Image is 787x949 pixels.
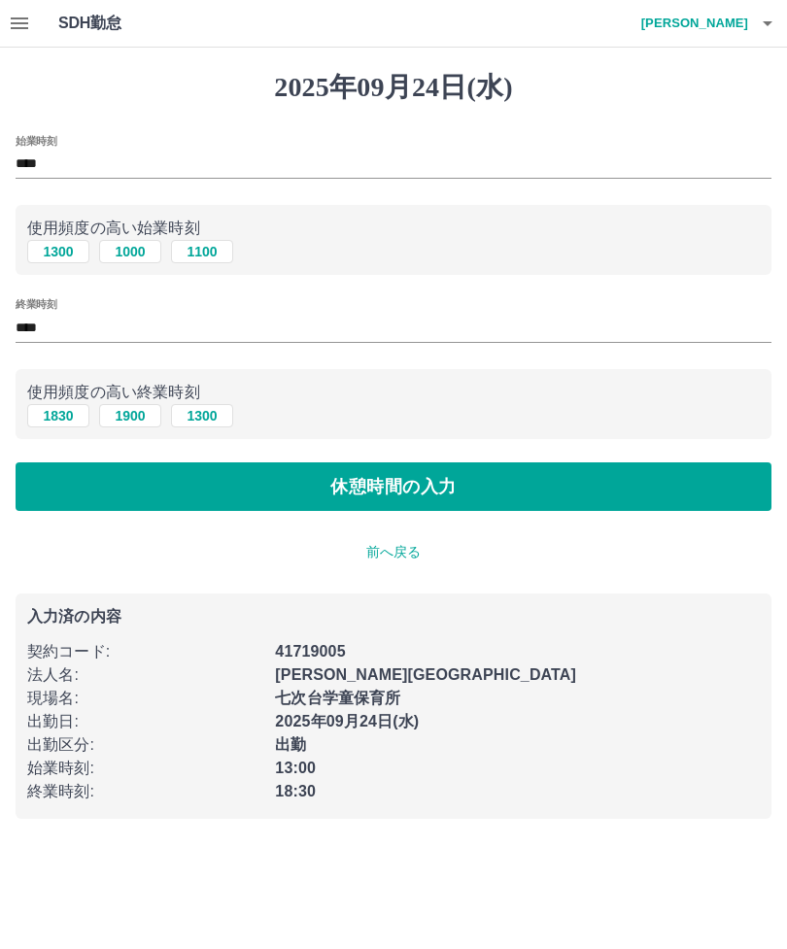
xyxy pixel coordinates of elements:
[16,71,771,104] h1: 2025年09月24日(水)
[27,780,263,803] p: 終業時刻 :
[171,404,233,427] button: 1300
[275,713,419,729] b: 2025年09月24日(水)
[275,736,306,753] b: 出勤
[27,687,263,710] p: 現場名 :
[27,240,89,263] button: 1300
[27,609,760,625] p: 入力済の内容
[27,640,263,663] p: 契約コード :
[27,710,263,733] p: 出勤日 :
[275,643,345,660] b: 41719005
[275,690,400,706] b: 七次台学童保育所
[99,404,161,427] button: 1900
[27,733,263,757] p: 出勤区分 :
[27,757,263,780] p: 始業時刻 :
[275,783,316,799] b: 18:30
[275,760,316,776] b: 13:00
[27,217,760,240] p: 使用頻度の高い始業時刻
[16,542,771,562] p: 前へ戻る
[27,404,89,427] button: 1830
[275,666,576,683] b: [PERSON_NAME][GEOGRAPHIC_DATA]
[171,240,233,263] button: 1100
[16,297,56,312] label: 終業時刻
[16,133,56,148] label: 始業時刻
[27,381,760,404] p: 使用頻度の高い終業時刻
[16,462,771,511] button: 休憩時間の入力
[99,240,161,263] button: 1000
[27,663,263,687] p: 法人名 :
